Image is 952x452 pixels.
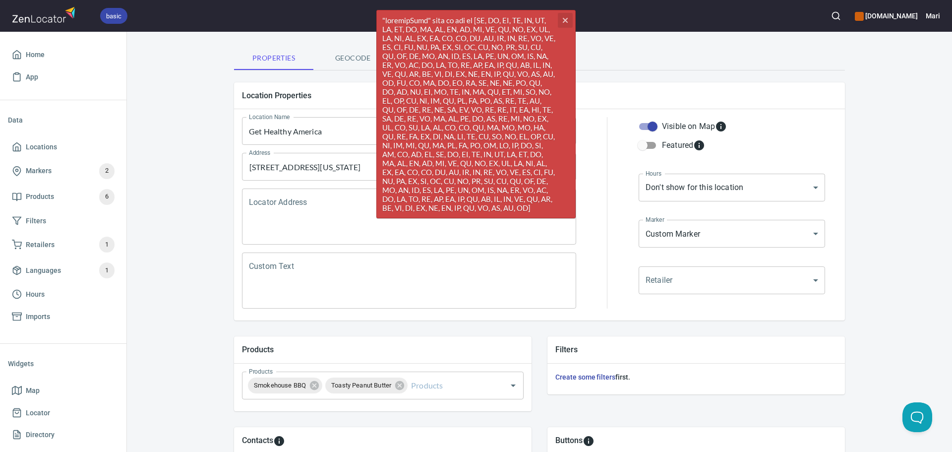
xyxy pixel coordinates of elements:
span: "loremipSumd" sita co adi el [SE, DO, EI, TE, IN, UT, LA, ET, DO, MA, AL, EN, AD, MI, VE, QU, NO,... [377,10,575,218]
span: App [26,71,38,83]
h5: Contacts [242,435,273,447]
a: Hours [8,283,119,306]
h5: Filters [555,344,837,355]
span: Retailers [26,239,55,251]
iframe: Help Scout Beacon - Open [902,402,932,432]
span: 2 [99,165,115,177]
div: basic [100,8,127,24]
input: Products [409,376,491,395]
span: Map [26,385,40,397]
a: Filters [8,210,119,232]
div: Visible on Map [662,121,727,132]
span: Imports [26,311,50,323]
a: Home [8,44,119,66]
span: 1 [99,265,115,276]
div: Toasty Peanut Butter [325,378,408,393]
span: 6 [99,191,115,202]
li: Widgets [8,352,119,376]
a: Languages1 [8,258,119,283]
h5: Buttons [555,435,583,447]
h6: first. [555,372,837,383]
a: Create some filters [555,373,615,381]
a: Locator [8,402,119,424]
span: Markers [26,165,52,177]
a: Retailers1 [8,232,119,258]
h6: Mari [926,10,940,21]
a: Locations [8,136,119,158]
span: Home [26,49,45,61]
span: Directory [26,429,55,441]
div: ​ [639,266,825,294]
span: Properties [240,52,307,65]
span: Languages [26,264,61,277]
button: Open [506,379,520,392]
span: Geocode [319,52,387,65]
a: Markers2 [8,158,119,184]
span: Locator [26,407,50,419]
a: Map [8,380,119,402]
svg: Whether the location is visible on the map. [715,121,727,132]
a: Directory [8,424,119,446]
button: Mari [926,5,940,27]
svg: Featured locations are moved to the top of the search results list. [693,139,705,151]
svg: To add custom contact information for locations, please go to Apps > Properties > Contacts. [273,435,285,447]
span: 1 [99,239,115,251]
span: Hours [26,288,45,301]
h5: Products [242,344,524,355]
div: Featured [662,139,705,151]
a: App [8,66,119,88]
h6: [DOMAIN_NAME] [855,10,918,21]
span: Smokehouse BBQ [248,381,312,390]
a: Products6 [8,184,119,210]
svg: To add custom buttons for locations, please go to Apps > Properties > Buttons. [583,435,595,447]
button: color-CE600E [855,12,864,21]
h5: Location Properties [242,90,837,101]
span: basic [100,11,127,21]
span: Filters [26,215,46,227]
span: Products [26,191,54,203]
a: Imports [8,306,119,328]
div: Custom Marker [639,220,825,248]
li: Data [8,108,119,132]
span: Toasty Peanut Butter [325,381,397,390]
span: Locations [26,141,57,153]
button: Search [825,5,847,27]
div: Don't show for this location [639,174,825,201]
img: zenlocator [12,4,78,25]
div: Smokehouse BBQ [248,378,322,393]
